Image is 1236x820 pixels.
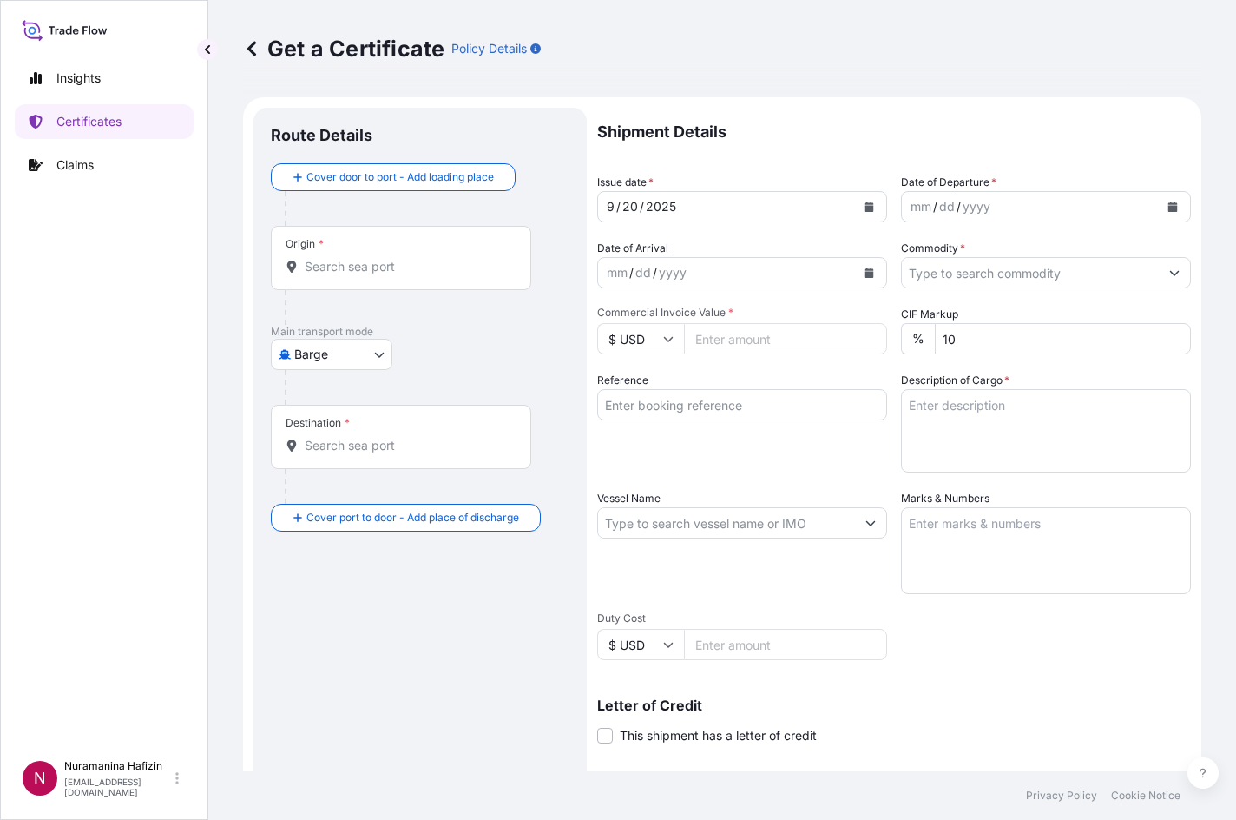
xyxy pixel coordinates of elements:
button: Calendar [1159,193,1187,221]
div: day, [634,262,653,283]
p: Nuramanina Hafizin [64,759,172,773]
input: Type to search vessel name or IMO [598,507,855,539]
a: Privacy Policy [1026,789,1097,803]
div: / [653,262,657,283]
input: Enter booking reference [597,389,887,420]
span: Date of Arrival [597,240,668,257]
div: day, [937,196,957,217]
label: Commodity [901,240,965,257]
p: [EMAIL_ADDRESS][DOMAIN_NAME] [64,777,172,797]
label: Marks & Numbers [901,490,989,507]
a: Cookie Notice [1111,789,1180,803]
button: Calendar [855,259,883,287]
label: Vessel Name [597,490,661,507]
div: year, [657,262,688,283]
button: Show suggestions [1159,257,1190,288]
input: Enter amount [684,629,887,660]
div: day, [621,196,640,217]
span: Barge [294,346,328,363]
div: % [901,323,935,354]
div: Destination [286,416,350,430]
p: Insights [56,69,101,87]
a: Claims [15,148,194,182]
p: Policy Details [451,40,527,57]
button: Cover door to port - Add loading place [271,163,516,191]
label: Description of Cargo [901,372,1009,389]
div: Origin [286,237,324,251]
input: Destination [305,437,510,454]
div: month, [909,196,933,217]
div: / [629,262,634,283]
label: Reference [597,372,648,389]
p: Route Details [271,125,372,146]
span: Duty Cost [597,612,887,625]
div: / [616,196,621,217]
a: Certificates [15,104,194,139]
div: month, [605,196,616,217]
label: CIF Markup [901,306,958,323]
button: Show suggestions [855,507,886,539]
span: Commercial Invoice Value [597,306,887,320]
p: Get a Certificate [243,35,444,63]
p: Claims [56,156,94,174]
input: Enter percentage between 0 and 24% [935,323,1191,354]
span: This shipment has a letter of credit [620,727,817,744]
input: Origin [305,258,510,275]
input: Type to search commodity [902,257,1159,288]
div: month, [605,262,629,283]
div: / [933,196,937,217]
input: Enter amount [684,323,887,354]
div: / [640,196,644,217]
p: Letter of Credit [597,698,1191,712]
span: Cover port to door - Add place of discharge [306,509,519,526]
div: / [957,196,961,217]
a: Insights [15,61,194,96]
span: Issue date [597,174,654,191]
div: year, [961,196,992,217]
span: Date of Departure [901,174,996,191]
p: Main transport mode [271,325,569,339]
div: year, [644,196,678,217]
button: Cover port to door - Add place of discharge [271,504,541,532]
span: N [34,770,46,787]
p: Shipment Details [597,108,1191,156]
p: Certificates [56,113,122,130]
button: Select transport [271,339,392,370]
button: Calendar [855,193,883,221]
span: Cover door to port - Add loading place [306,169,494,186]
